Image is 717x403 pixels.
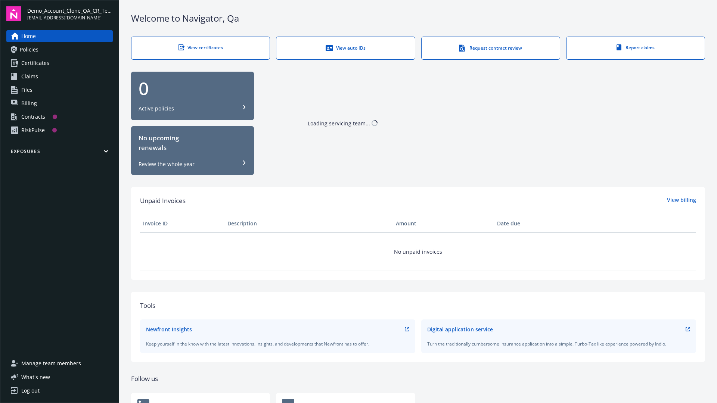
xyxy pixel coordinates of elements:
div: Review the whole year [139,160,195,168]
div: Request contract review [437,44,545,52]
span: Policies [20,44,38,56]
a: Billing [6,97,113,109]
button: What's new [6,373,62,381]
div: Tools [140,301,696,310]
span: Unpaid Invoices [140,196,186,206]
th: Amount [393,215,494,232]
button: No upcomingrenewalsReview the whole year [131,126,254,175]
a: Home [6,30,113,42]
a: View billing [667,196,696,206]
span: Home [21,30,36,42]
div: View certificates [146,44,255,51]
td: No unpaid invoices [140,232,696,271]
a: Certificates [6,57,113,69]
span: Manage team members [21,357,81,369]
a: RiskPulse [6,124,113,136]
th: Invoice ID [140,215,224,232]
div: Active policies [139,105,174,112]
span: What ' s new [21,373,50,381]
span: Claims [21,71,38,82]
div: Report claims [581,44,690,51]
a: Report claims [566,37,705,60]
a: Manage team members [6,357,113,369]
span: Demo_Account_Clone_QA_CR_Tests_Prospect [27,7,113,15]
a: Policies [6,44,113,56]
a: Contracts [6,111,113,123]
div: Welcome to Navigator , Qa [131,12,705,25]
div: Digital application service [427,325,493,333]
a: Claims [6,71,113,82]
th: Date due [494,215,578,232]
div: Newfront Insights [146,325,192,333]
div: Loading servicing team... [308,119,370,127]
div: Follow us [131,374,705,384]
div: RiskPulse [21,124,45,136]
span: [EMAIL_ADDRESS][DOMAIN_NAME] [27,15,113,21]
img: navigator-logo.svg [6,6,21,21]
button: Exposures [6,148,113,157]
span: Billing [21,97,37,109]
button: 0Active policies [131,72,254,121]
div: Log out [21,385,40,397]
div: Turn the traditionally cumbersome insurance application into a simple, Turbo-Tax like experience ... [427,341,690,347]
th: Description [224,215,393,232]
div: Contracts [21,111,45,123]
div: View auto IDs [291,44,400,52]
a: View auto IDs [276,37,415,60]
a: Request contract review [421,37,560,60]
a: Files [6,84,113,96]
span: Certificates [21,57,49,69]
div: 0 [139,79,246,97]
div: Keep yourself in the know with the latest innovations, insights, and developments that Newfront h... [146,341,409,347]
button: Demo_Account_Clone_QA_CR_Tests_Prospect[EMAIL_ADDRESS][DOMAIN_NAME] [27,6,113,21]
div: No upcoming renewals [139,133,246,153]
span: Files [21,84,32,96]
a: View certificates [131,37,270,60]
